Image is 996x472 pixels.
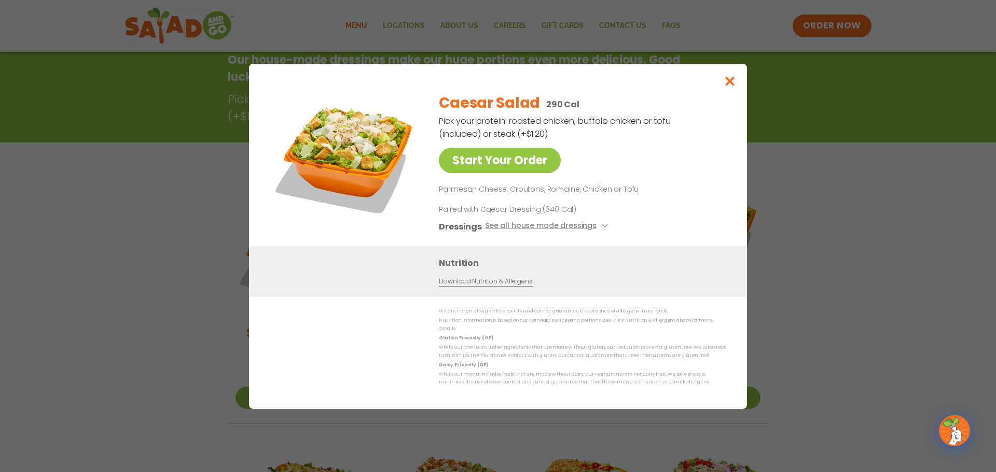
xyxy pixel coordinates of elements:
p: Parmesan Cheese, Croutons, Romaine, Chicken or Tofu [439,183,722,196]
h3: Dressings [439,220,482,233]
h2: Caesar Salad [439,92,540,114]
h3: Nutrition [439,256,731,269]
p: Paired with Caesar Dressing (340 Cal) [439,204,631,214]
p: Pick your protein: roasted chicken, buffalo chicken or tofu (included) or steak (+$1.20) [439,115,672,140]
p: 290 Cal [546,98,579,111]
p: While our menu includes foods that are made without dairy, our restaurants are not dairy free. We... [439,370,726,387]
img: Featured product photo for Caesar Salad [272,84,418,230]
button: See all house made dressings [485,220,611,233]
p: We are not an allergen free facility and cannot guarantee the absence of allergens in our foods. [439,307,726,315]
strong: Gluten Friendly (GF) [439,335,493,341]
button: Close modal [713,64,747,98]
a: Start Your Order [439,148,561,173]
p: While our menu includes ingredients that are made without gluten, our restaurants are not gluten ... [439,344,726,360]
img: wpChatIcon [940,416,969,445]
p: Nutrition information is based on our standard recipes and portion sizes. Click Nutrition & Aller... [439,317,726,333]
a: Download Nutrition & Allergens [439,276,532,286]
strong: Dairy Friendly (DF) [439,361,488,367]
